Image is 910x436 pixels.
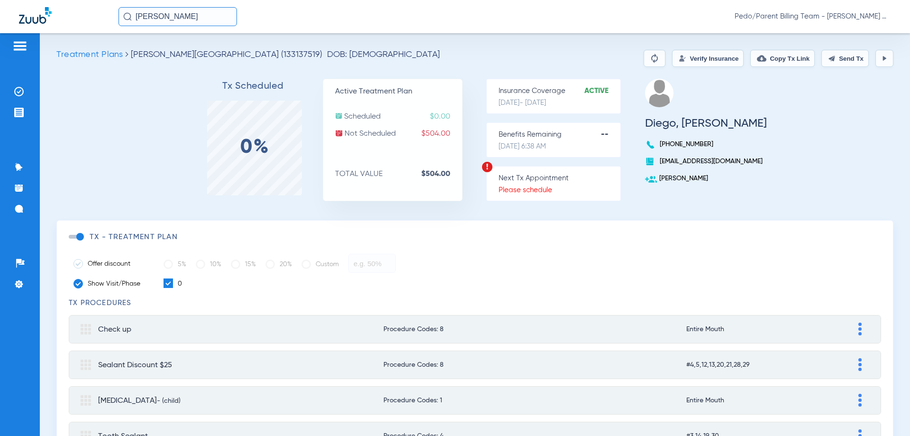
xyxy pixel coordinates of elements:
[645,157,767,166] p: [EMAIL_ADDRESS][DOMAIN_NAME]
[335,112,343,120] img: scheduled.svg
[584,86,620,96] strong: Active
[499,186,620,195] p: Please schedule
[858,394,862,407] img: group-dot-blue.svg
[335,129,462,139] p: Not Scheduled
[301,255,339,274] label: Custom
[265,255,292,274] label: 20%
[81,360,91,370] img: group.svg
[421,169,462,179] strong: $504.00
[69,298,881,308] h3: TX Procedures
[69,351,881,379] mat-expansion-panel-header: Sealant Discount $25Procedure Codes: 8#4,5,12,13,20,21,28,29
[430,112,462,121] span: $0.00
[750,50,815,67] button: Copy Tx Link
[335,87,462,96] p: Active Treatment Plan
[56,50,123,59] span: Treatment Plans
[19,7,52,24] img: Zuub Logo
[81,324,91,334] img: group.svg
[231,255,256,274] label: 15%
[240,143,270,152] label: 0%
[98,397,181,405] span: [MEDICAL_DATA]
[69,315,881,343] mat-expansion-panel-header: Check upProcedure Codes: 8Entire Mouth
[499,130,620,139] p: Benefits Remaining
[735,12,891,21] span: Pedo/Parent Billing Team - [PERSON_NAME] Mesa - Pedo | The Super Dentists
[645,139,767,149] p: [PHONE_NUMBER]
[335,169,462,179] p: TOTAL VALUE
[645,174,767,183] p: [PERSON_NAME]
[863,390,910,436] iframe: Chat Widget
[858,358,862,371] img: group-dot-blue.svg
[90,232,178,242] h3: TX - Treatment Plan
[499,98,620,108] p: [DATE] - [DATE]
[482,161,493,173] img: warning.svg
[73,279,149,288] label: Show Visit/Phase
[81,395,91,406] img: group.svg
[649,53,660,64] img: Reparse
[383,362,619,368] span: Procedure Codes: 8
[645,119,767,128] h3: Diego, [PERSON_NAME]
[757,54,766,63] img: link-copy.png
[335,112,462,121] p: Scheduled
[157,398,181,404] span: - (child)
[118,7,237,26] input: Search for patients
[69,386,881,415] mat-expansion-panel-header: [MEDICAL_DATA]- (child)Procedure Codes: 1Entire Mouth
[73,259,149,269] label: Offer discount
[383,326,619,333] span: Procedure Codes: 8
[686,397,787,404] span: Entire Mouth
[499,174,620,183] p: Next Tx Appointment
[645,157,655,166] img: book.svg
[164,278,182,289] label: 0
[858,323,862,335] img: group-dot-blue.svg
[645,79,673,107] img: profile.png
[196,255,221,274] label: 10%
[686,326,787,333] span: Entire Mouth
[98,326,131,334] span: Check up
[686,362,787,368] span: #4,5,12,13,20,21,28,29
[98,362,172,369] span: Sealant Discount $25
[672,50,744,67] button: Verify Insurance
[645,174,657,186] img: add-user.svg
[12,40,27,52] img: hamburger-icon
[164,255,186,274] label: 5%
[601,130,620,139] strong: --
[183,82,323,91] h3: Tx Scheduled
[821,50,869,67] button: Send Tx
[131,50,322,59] span: [PERSON_NAME][GEOGRAPHIC_DATA] (133137519)
[335,129,343,137] img: not-scheduled.svg
[828,55,836,62] img: send.svg
[499,142,620,151] p: [DATE] 6:38 AM
[123,12,132,21] img: Search Icon
[327,50,440,59] span: DOB: [DEMOGRAPHIC_DATA]
[881,55,888,62] img: play.svg
[383,397,619,404] span: Procedure Codes: 1
[348,254,396,273] input: e.g. 50%
[499,86,620,96] p: Insurance Coverage
[645,139,657,150] img: voice-call-b.svg
[679,55,686,62] img: Verify Insurance
[421,129,462,139] span: $504.00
